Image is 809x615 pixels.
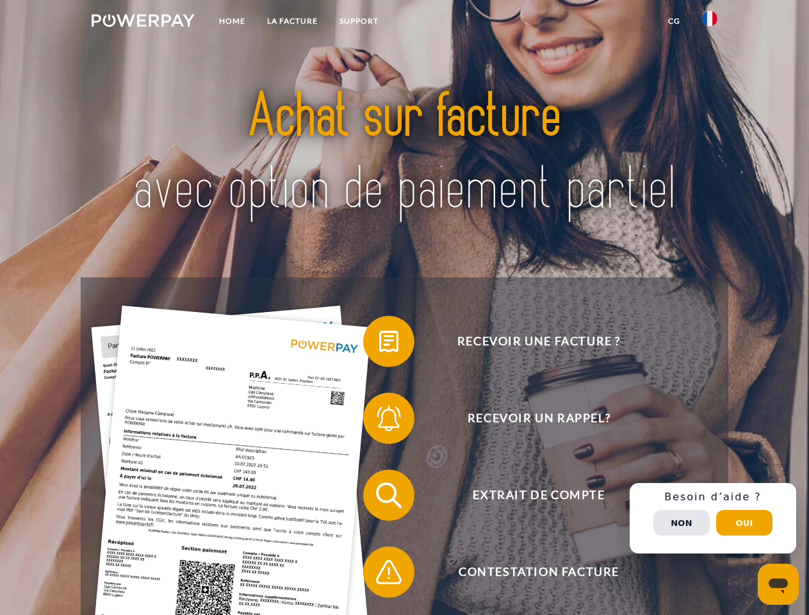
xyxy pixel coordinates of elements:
img: logo-powerpay-white.svg [92,14,195,27]
iframe: Bouton de lancement de la fenêtre de messagerie [758,564,799,605]
span: Recevoir une facture ? [382,316,696,367]
span: Contestation Facture [382,546,696,598]
div: Schnellhilfe [630,483,796,553]
span: Extrait de compte [382,470,696,521]
img: qb_bell.svg [373,402,405,434]
button: Oui [716,510,772,536]
button: Recevoir un rappel? [363,393,696,444]
button: Recevoir une facture ? [363,316,696,367]
img: qb_search.svg [373,479,405,511]
img: qb_warning.svg [373,556,405,588]
a: Home [208,10,256,33]
a: Support [329,10,389,33]
img: title-powerpay_fr.svg [122,61,687,245]
a: LA FACTURE [256,10,329,33]
img: qb_bill.svg [373,325,405,357]
button: Contestation Facture [363,546,696,598]
button: Extrait de compte [363,470,696,521]
img: fr [702,11,717,26]
a: CG [657,10,691,33]
h3: Besoin d’aide ? [637,491,789,504]
button: Non [653,510,710,536]
span: Recevoir un rappel? [382,393,696,444]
